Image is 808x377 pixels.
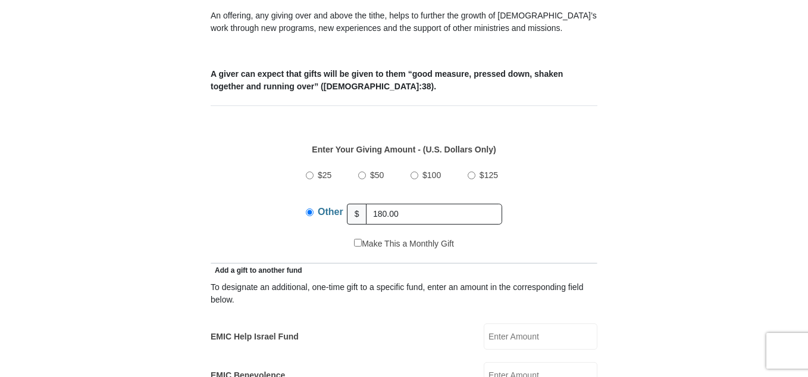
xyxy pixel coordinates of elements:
[211,266,302,275] span: Add a gift to another fund
[484,323,597,350] input: Enter Amount
[211,331,299,343] label: EMIC Help Israel Fund
[480,170,498,180] span: $125
[366,204,502,225] input: Other Amount
[211,10,597,35] p: An offering, any giving over and above the tithe, helps to further the growth of [DEMOGRAPHIC_DAT...
[354,238,454,250] label: Make This a Monthly Gift
[312,145,496,154] strong: Enter Your Giving Amount - (U.S. Dollars Only)
[422,170,441,180] span: $100
[318,170,331,180] span: $25
[318,207,343,217] span: Other
[211,281,597,306] div: To designate an additional, one-time gift to a specific fund, enter an amount in the correspondin...
[211,69,563,91] b: A giver can expect that gifts will be given to them “good measure, pressed down, shaken together ...
[347,204,367,225] span: $
[354,239,362,247] input: Make This a Monthly Gift
[370,170,384,180] span: $50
